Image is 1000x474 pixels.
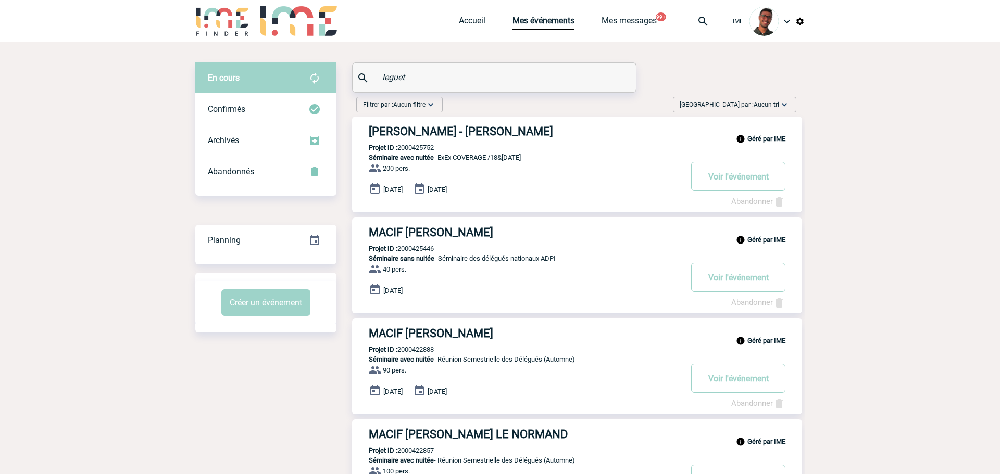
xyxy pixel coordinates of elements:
p: - Séminaire des délégués nationaux ADPI [352,254,681,262]
span: [DATE] [428,388,447,395]
img: info_black_24dp.svg [736,437,745,446]
b: Géré par IME [747,236,785,244]
span: Filtrer par : [363,99,426,110]
button: Voir l'événement [691,162,785,191]
img: info_black_24dp.svg [736,134,745,144]
div: Retrouvez ici tous vos événements organisés par date et état d'avancement [195,225,336,256]
span: IME [733,18,743,25]
img: baseline_expand_more_white_24dp-b.png [779,99,790,110]
a: Mes événements [512,16,574,30]
span: 90 pers. [383,366,406,374]
a: MACIF [PERSON_NAME] [352,327,802,340]
b: Géré par IME [747,438,785,445]
a: Mes messages [602,16,657,30]
input: Rechercher un événement par son nom [380,70,611,85]
span: [DATE] [383,388,403,395]
p: 2000422857 [352,446,434,454]
button: Voir l'événement [691,263,785,292]
a: Abandonner [731,197,785,206]
span: Séminaire avec nuitée [369,456,434,464]
p: 2000425446 [352,245,434,252]
b: Projet ID : [369,245,397,252]
span: Confirmés [208,104,245,114]
p: - Réunion Semestrielle des Délégués (Automne) [352,355,681,363]
h3: MACIF [PERSON_NAME] [369,327,681,340]
span: Aucun tri [754,101,779,108]
b: Géré par IME [747,337,785,344]
span: 200 pers. [383,164,410,172]
a: MACIF [PERSON_NAME] LE NORMAND [352,428,802,441]
span: Séminaire avec nuitée [369,355,434,363]
span: [DATE] [383,287,403,294]
span: En cours [208,73,240,83]
img: baseline_expand_more_white_24dp-b.png [426,99,436,110]
a: [PERSON_NAME] - [PERSON_NAME] [352,125,802,138]
button: 99+ [656,12,666,21]
b: Projet ID : [369,446,397,454]
span: [GEOGRAPHIC_DATA] par : [680,99,779,110]
a: Abandonner [731,399,785,408]
span: Archivés [208,135,239,145]
span: Aucun filtre [393,101,426,108]
p: 2000425752 [352,144,434,151]
img: 124970-0.jpg [749,7,779,36]
div: Retrouvez ici tous vos événements annulés [195,156,336,187]
div: Retrouvez ici tous les événements que vous avez décidé d'archiver [195,125,336,156]
img: info_black_24dp.svg [736,235,745,245]
b: Projet ID : [369,144,397,151]
span: Séminaire sans nuitée [369,254,434,262]
img: IME-Finder [195,6,249,36]
a: Planning [195,224,336,255]
b: Géré par IME [747,135,785,143]
button: Créer un événement [221,289,310,316]
p: - ExEx COVERAGE /18&[DATE] [352,153,681,161]
button: Voir l'événement [691,364,785,393]
p: - Réunion Semestrielle des Délégués (Automne) [352,456,681,464]
span: 40 pers. [383,265,406,273]
div: Retrouvez ici tous vos évènements avant confirmation [195,62,336,94]
b: Projet ID : [369,345,397,353]
span: Séminaire avec nuitée [369,153,434,161]
h3: [PERSON_NAME] - [PERSON_NAME] [369,125,681,138]
span: Planning [208,235,241,245]
a: MACIF [PERSON_NAME] [352,226,802,239]
span: [DATE] [383,186,403,194]
span: Abandonnés [208,166,254,176]
span: [DATE] [428,186,447,194]
h3: MACIF [PERSON_NAME] LE NORMAND [369,428,681,441]
a: Abandonner [731,298,785,307]
a: Accueil [459,16,485,30]
p: 2000422888 [352,345,434,353]
h3: MACIF [PERSON_NAME] [369,226,681,239]
img: info_black_24dp.svg [736,336,745,345]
